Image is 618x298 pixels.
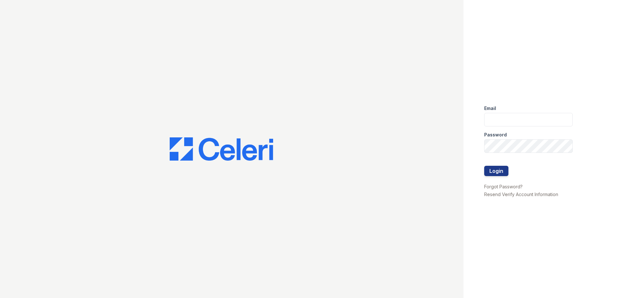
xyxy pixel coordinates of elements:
[484,192,558,197] a: Resend Verify Account Information
[170,137,273,161] img: CE_Logo_Blue-a8612792a0a2168367f1c8372b55b34899dd931a85d93a1a3d3e32e68fde9ad4.png
[484,132,507,138] label: Password
[484,105,496,112] label: Email
[484,184,523,189] a: Forgot Password?
[484,166,508,176] button: Login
